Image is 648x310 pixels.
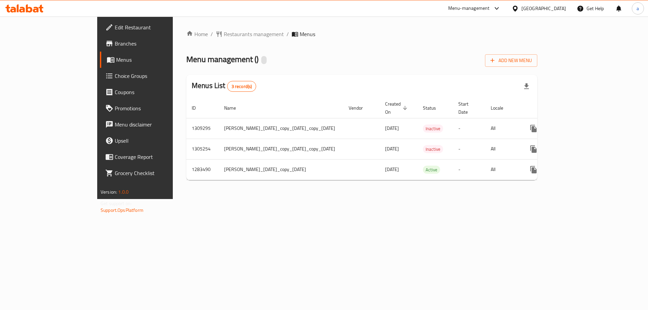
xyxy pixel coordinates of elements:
[525,162,542,178] button: more
[115,104,200,112] span: Promotions
[448,4,490,12] div: Menu-management
[224,104,245,112] span: Name
[115,88,200,96] span: Coupons
[453,139,485,159] td: -
[423,125,443,133] span: Inactive
[100,68,206,84] a: Choice Groups
[186,52,259,67] span: Menu management ( )
[192,81,256,92] h2: Menus List
[100,116,206,133] a: Menu disclaimer
[521,5,566,12] div: [GEOGRAPHIC_DATA]
[518,78,535,94] div: Export file
[227,81,256,92] div: Total records count
[115,72,200,80] span: Choice Groups
[216,30,284,38] a: Restaurants management
[385,100,409,116] span: Created On
[490,56,532,65] span: Add New Menu
[525,141,542,157] button: more
[423,145,443,153] span: Inactive
[458,100,477,116] span: Start Date
[485,159,520,180] td: All
[219,159,343,180] td: [PERSON_NAME]_[DATE]_copy_[DATE]
[115,39,200,48] span: Branches
[219,118,343,139] td: [PERSON_NAME]_[DATE]_copy_[DATE]_copy_[DATE]
[227,83,256,90] span: 3 record(s)
[101,188,117,196] span: Version:
[115,153,200,161] span: Coverage Report
[100,100,206,116] a: Promotions
[186,98,596,180] table: enhanced table
[115,23,200,31] span: Edit Restaurant
[485,54,537,67] button: Add New Menu
[423,104,445,112] span: Status
[385,124,399,133] span: [DATE]
[224,30,284,38] span: Restaurants management
[491,104,512,112] span: Locale
[100,133,206,149] a: Upsell
[100,35,206,52] a: Branches
[116,56,200,64] span: Menus
[287,30,289,38] li: /
[485,139,520,159] td: All
[349,104,372,112] span: Vendor
[115,137,200,145] span: Upsell
[423,166,440,174] span: Active
[525,120,542,137] button: more
[453,159,485,180] td: -
[100,165,206,181] a: Grocery Checklist
[385,165,399,174] span: [DATE]
[101,199,132,208] span: Get support on:
[219,139,343,159] td: [PERSON_NAME]_[DATE]_copy_[DATE]_copy_[DATE]
[101,206,143,215] a: Support.OpsPlatform
[453,118,485,139] td: -
[100,84,206,100] a: Coupons
[100,19,206,35] a: Edit Restaurant
[118,188,129,196] span: 1.0.0
[100,52,206,68] a: Menus
[385,144,399,153] span: [DATE]
[186,30,537,38] nav: breadcrumb
[485,118,520,139] td: All
[192,104,205,112] span: ID
[115,120,200,129] span: Menu disclaimer
[100,149,206,165] a: Coverage Report
[300,30,315,38] span: Menus
[115,169,200,177] span: Grocery Checklist
[520,98,596,118] th: Actions
[637,5,639,12] span: a
[211,30,213,38] li: /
